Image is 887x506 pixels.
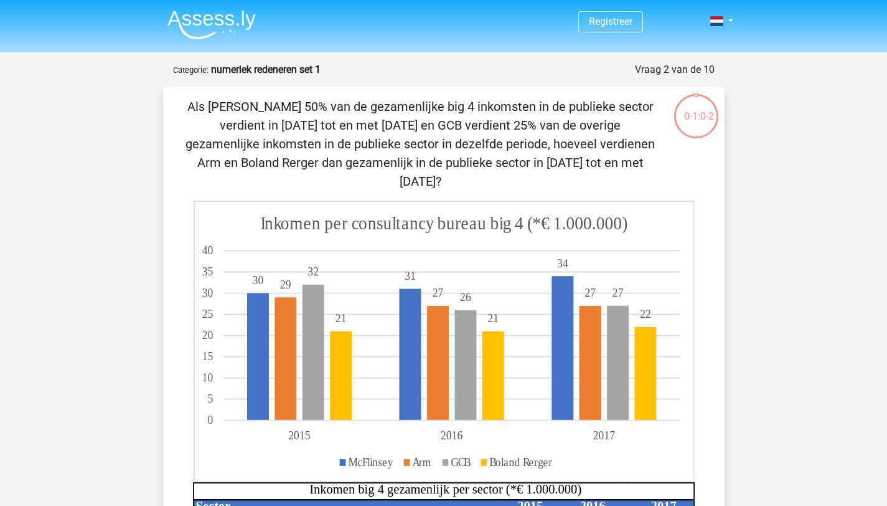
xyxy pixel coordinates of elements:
tspan: 26 [460,290,471,303]
div: Vraag 2 van de 10 [635,62,715,77]
tspan: McFlinsey [348,456,393,469]
tspan: 40 [202,244,213,257]
a: Registreer [589,16,632,27]
tspan: Inkomen big 4 gezamenlijk per sector (*€ 1.000.000) [309,482,581,497]
tspan: Boland Rerger [489,456,552,469]
tspan: 35 [202,265,213,279]
tspan: 27 [612,287,623,300]
tspan: 0 [207,414,213,427]
tspan: 201520162017 [288,429,615,442]
tspan: 5 [207,393,213,406]
tspan: 2121 [335,312,498,325]
tspan: 15 [202,350,213,363]
tspan: 25 [202,308,213,321]
tspan: 30 [252,274,263,287]
tspan: 22 [640,308,651,321]
tspan: 10 [202,371,213,384]
tspan: 2727 [432,287,595,300]
img: Assessly [167,10,256,39]
tspan: 29 [280,278,291,291]
div: 0-1:0-2 [673,93,720,124]
p: Als [PERSON_NAME] 50% van de gezamenlijke big 4 inkomsten in de publieke sector verdient in [DATE... [183,97,658,191]
tspan: Arm [412,456,431,469]
tspan: 34 [556,257,568,270]
tspan: 32 [307,265,319,279]
tspan: GCB [451,456,471,469]
tspan: 20 [202,329,213,342]
strong: numeriek redeneren set 1 [211,64,321,75]
tspan: Inkomen per consultancy bureau big 4 (*€ 1.000.000) [260,212,627,234]
tspan: 31 [405,269,416,282]
small: Categorie: [173,65,209,75]
tspan: 30 [202,287,213,300]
